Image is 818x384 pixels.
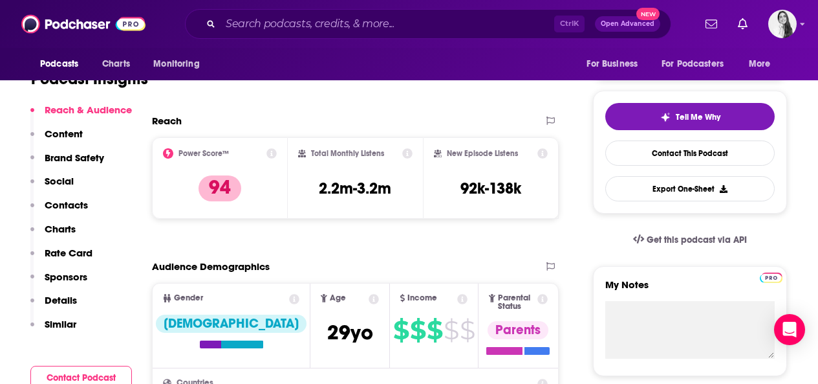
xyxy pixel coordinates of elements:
[156,315,307,333] div: [DEMOGRAPHIC_DATA]
[185,9,671,39] div: Search podcasts, credits, & more...
[393,320,409,341] span: $
[94,52,138,76] a: Charts
[30,271,87,295] button: Sponsors
[662,55,724,73] span: For Podcasters
[605,176,775,201] button: Export One-Sheet
[319,179,391,198] h3: 2.2m-3.2m
[45,128,83,140] p: Content
[444,320,458,341] span: $
[768,10,797,38] span: Logged in as justina19148
[221,14,554,34] input: Search podcasts, credits, & more...
[427,320,442,341] span: $
[587,55,638,73] span: For Business
[144,52,216,76] button: open menu
[152,115,182,127] h2: Reach
[605,278,775,301] label: My Notes
[407,294,437,302] span: Income
[623,224,757,256] a: Get this podcast via API
[733,13,753,35] a: Show notifications dropdown
[30,152,104,175] button: Brand Safety
[605,103,775,130] button: tell me why sparkleTell Me Why
[676,112,720,122] span: Tell Me Why
[30,247,92,271] button: Rate Card
[45,271,87,283] p: Sponsors
[30,175,74,199] button: Social
[31,52,95,76] button: open menu
[577,52,654,76] button: open menu
[30,199,88,223] button: Contacts
[660,112,671,122] img: tell me why sparkle
[700,13,722,35] a: Show notifications dropdown
[178,149,229,158] h2: Power Score™
[327,320,373,345] span: 29 yo
[21,12,145,36] img: Podchaser - Follow, Share and Rate Podcasts
[760,273,782,283] img: Podchaser Pro
[447,149,518,158] h2: New Episode Listens
[45,294,77,306] p: Details
[45,318,76,330] p: Similar
[605,141,775,166] a: Contact This Podcast
[601,21,654,27] span: Open Advanced
[740,52,787,76] button: open menu
[410,320,425,341] span: $
[554,16,585,32] span: Ctrl K
[45,175,74,187] p: Social
[768,10,797,38] button: Show profile menu
[152,260,270,273] h2: Audience Demographics
[647,234,747,245] span: Get this podcast via API
[311,149,384,158] h2: Total Monthly Listens
[40,55,78,73] span: Podcasts
[488,321,548,339] div: Parents
[460,179,521,198] h3: 92k-138k
[174,294,203,302] span: Gender
[153,55,199,73] span: Monitoring
[45,104,132,116] p: Reach & Audience
[760,271,782,283] a: Pro website
[330,294,346,302] span: Age
[30,128,83,152] button: Content
[45,247,92,259] p: Rate Card
[774,314,805,345] div: Open Intercom Messenger
[768,10,797,38] img: User Profile
[30,294,77,318] button: Details
[102,55,130,73] span: Charts
[460,320,475,341] span: $
[595,16,660,32] button: Open AdvancedNew
[30,223,76,247] button: Charts
[30,104,132,128] button: Reach & Audience
[653,52,742,76] button: open menu
[45,199,88,211] p: Contacts
[199,175,241,201] p: 94
[45,223,76,235] p: Charts
[636,8,660,20] span: New
[30,318,76,342] button: Similar
[45,152,104,164] p: Brand Safety
[498,294,535,311] span: Parental Status
[749,55,771,73] span: More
